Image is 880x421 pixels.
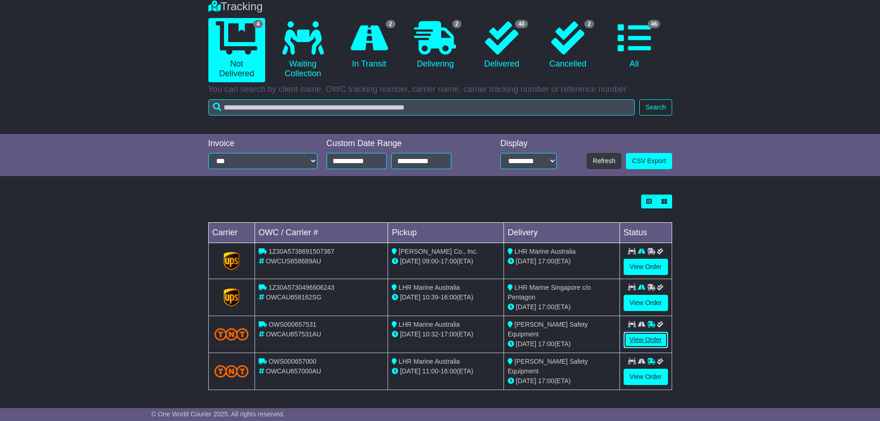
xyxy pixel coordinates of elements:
[504,223,619,243] td: Delivery
[340,18,397,73] a: 2 In Transit
[266,257,321,265] span: OWCUS658689AU
[538,340,554,348] span: 17:00
[538,303,554,311] span: 17:00
[224,252,239,270] img: GetCarrierServiceLogo
[624,295,668,311] a: View Order
[508,376,616,386] div: (ETA)
[648,20,660,28] span: 46
[624,259,668,275] a: View Order
[619,223,672,243] td: Status
[214,365,249,378] img: TNT_Domestic.png
[327,139,475,149] div: Custom Date Range
[253,20,263,28] span: 4
[441,330,457,338] span: 17:00
[392,329,500,339] div: - (ETA)
[516,257,536,265] span: [DATE]
[392,366,500,376] div: - (ETA)
[386,20,395,28] span: 2
[584,20,594,28] span: 2
[399,358,460,365] span: LHR Marine Australia
[392,256,500,266] div: - (ETA)
[540,18,596,73] a: 2 Cancelled
[407,18,464,73] a: 2 Delivering
[508,256,616,266] div: (ETA)
[441,367,457,375] span: 16:00
[208,18,265,82] a: 4 Not Delivered
[400,330,420,338] span: [DATE]
[399,321,460,328] span: LHR Marine Australia
[399,248,478,255] span: [PERSON_NAME] Co., Inc.
[473,18,530,73] a: 40 Delivered
[516,303,536,311] span: [DATE]
[441,293,457,301] span: 16:00
[508,358,588,375] span: [PERSON_NAME] Safety Equipment
[516,340,536,348] span: [DATE]
[639,99,672,116] button: Search
[422,330,438,338] span: 10:32
[441,257,457,265] span: 17:00
[500,139,557,149] div: Display
[515,248,576,255] span: LHR Marine Australia
[266,293,322,301] span: OWCAU658162SG
[266,367,321,375] span: OWCAU657000AU
[538,257,554,265] span: 17:00
[508,339,616,349] div: (ETA)
[208,223,255,243] td: Carrier
[508,302,616,312] div: (ETA)
[268,284,334,291] span: 1Z30A5730496606243
[538,377,554,384] span: 17:00
[587,153,621,169] button: Refresh
[266,330,321,338] span: OWCAU657531AU
[508,284,591,301] span: LHR Marine Singapore c/o Pentagon
[624,369,668,385] a: View Order
[152,410,285,418] span: © One World Courier 2025. All rights reserved.
[224,288,239,307] img: GetCarrierServiceLogo
[399,284,460,291] span: LHR Marine Australia
[214,328,249,341] img: TNT_Domestic.png
[508,321,588,338] span: [PERSON_NAME] Safety Equipment
[268,248,334,255] span: 1Z30A5738691507367
[400,367,420,375] span: [DATE]
[422,367,438,375] span: 11:00
[400,293,420,301] span: [DATE]
[624,332,668,348] a: View Order
[400,257,420,265] span: [DATE]
[606,18,662,73] a: 46 All
[452,20,462,28] span: 2
[516,377,536,384] span: [DATE]
[626,153,672,169] a: CSV Export
[268,321,316,328] span: OWS000657531
[208,139,317,149] div: Invoice
[208,85,672,95] p: You can search by client name, OWC tracking number, carrier name, carrier tracking number or refe...
[255,223,388,243] td: OWC / Carrier #
[388,223,504,243] td: Pickup
[268,358,316,365] span: OWS000657000
[422,293,438,301] span: 10:39
[515,20,528,28] span: 40
[392,293,500,302] div: - (ETA)
[422,257,438,265] span: 09:00
[274,18,331,82] a: Waiting Collection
